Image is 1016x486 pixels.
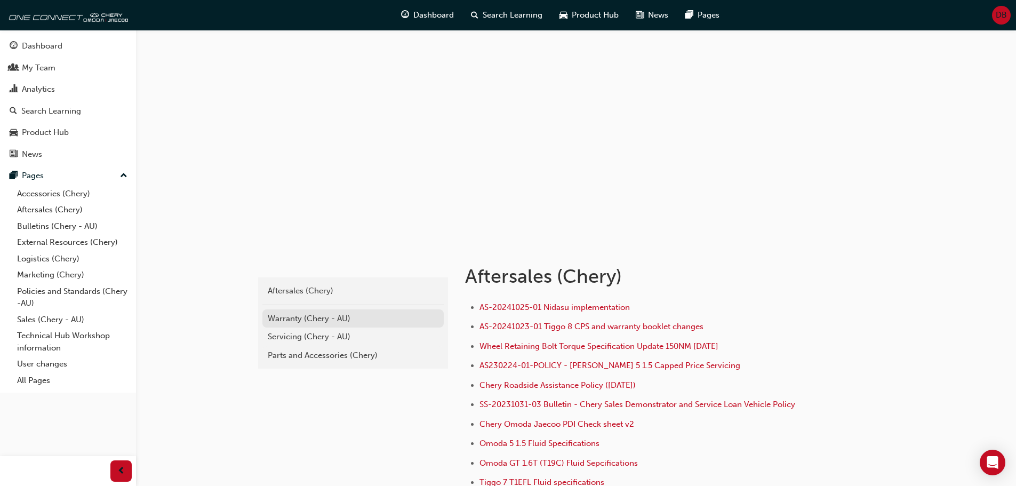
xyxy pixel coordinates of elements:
[22,62,55,74] div: My Team
[10,42,18,51] span: guage-icon
[479,439,599,448] a: Omoda 5 1.5 Fluid Specifications
[4,34,132,166] button: DashboardMy TeamAnalyticsSearch LearningProduct HubNews
[4,101,132,121] a: Search Learning
[677,4,728,26] a: pages-iconPages
[4,145,132,164] a: News
[479,400,795,409] a: SS-20231031-03 Bulletin - Chery Sales Demonstrator and Service Loan Vehicle Policy
[636,9,644,22] span: news-icon
[13,283,132,312] a: Policies and Standards (Chery -AU)
[698,9,719,21] span: Pages
[479,322,703,331] a: AS-20241023-01 Tiggo 8 CPS and warranty booklet changes
[13,328,132,356] a: Technical Hub Workshop information
[4,36,132,56] a: Dashboard
[5,4,128,26] img: oneconnect
[262,282,444,300] a: Aftersales (Chery)
[22,170,44,182] div: Pages
[13,356,132,372] a: User changes
[262,309,444,328] a: Warranty (Chery - AU)
[13,218,132,235] a: Bulletins (Chery - AU)
[479,380,636,390] a: Chery Roadside Assistance Policy ([DATE])
[22,126,69,139] div: Product Hub
[551,4,627,26] a: car-iconProduct Hub
[10,63,18,73] span: people-icon
[996,9,1007,21] span: DB
[13,372,132,389] a: All Pages
[465,265,815,288] h1: Aftersales (Chery)
[262,346,444,365] a: Parts and Accessories (Chery)
[479,361,740,370] a: AS230224-01-POLICY - [PERSON_NAME] 5 1.5 Capped Price Servicing
[21,105,81,117] div: Search Learning
[627,4,677,26] a: news-iconNews
[648,9,668,21] span: News
[4,79,132,99] a: Analytics
[22,148,42,161] div: News
[479,458,638,468] a: Omoda GT 1.6T (T19C) Fluid Sepcifications
[401,9,409,22] span: guage-icon
[10,128,18,138] span: car-icon
[10,171,18,181] span: pages-icon
[471,9,478,22] span: search-icon
[4,58,132,78] a: My Team
[10,107,17,116] span: search-icon
[22,40,62,52] div: Dashboard
[393,4,462,26] a: guage-iconDashboard
[13,202,132,218] a: Aftersales (Chery)
[4,166,132,186] button: Pages
[462,4,551,26] a: search-iconSearch Learning
[10,150,18,160] span: news-icon
[13,312,132,328] a: Sales (Chery - AU)
[980,450,1005,475] div: Open Intercom Messenger
[268,285,438,297] div: Aftersales (Chery)
[413,9,454,21] span: Dashboard
[479,419,634,429] a: Chery Omoda Jaecoo PDI Check sheet v2
[13,234,132,251] a: External Resources (Chery)
[685,9,693,22] span: pages-icon
[120,169,127,183] span: up-icon
[13,251,132,267] a: Logistics (Chery)
[479,341,718,351] a: Wheel Retaining Bolt Torque Specification Update 150NM [DATE]
[268,331,438,343] div: Servicing (Chery - AU)
[117,465,125,478] span: prev-icon
[13,186,132,202] a: Accessories (Chery)
[10,85,18,94] span: chart-icon
[262,328,444,346] a: Servicing (Chery - AU)
[992,6,1011,25] button: DB
[483,9,542,21] span: Search Learning
[22,83,55,95] div: Analytics
[559,9,567,22] span: car-icon
[268,349,438,362] div: Parts and Accessories (Chery)
[479,302,630,312] a: AS-20241025-01 Nidasu implementation
[13,267,132,283] a: Marketing (Chery)
[268,313,438,325] div: Warranty (Chery - AU)
[572,9,619,21] span: Product Hub
[4,123,132,142] a: Product Hub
